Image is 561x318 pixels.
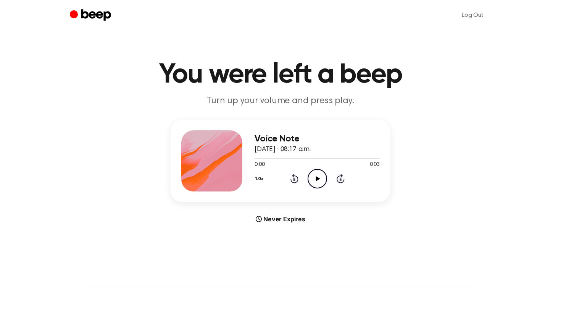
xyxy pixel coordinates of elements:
h3: Voice Note [255,134,380,144]
span: [DATE] · 08:17 a.m. [255,146,311,153]
button: 1.0x [255,172,266,185]
div: Never Expires [171,214,390,224]
span: 0:03 [370,161,380,169]
a: Log Out [454,6,491,24]
h1: You were left a beep [85,61,476,89]
span: 0:00 [255,161,264,169]
a: Beep [70,8,113,23]
p: Turn up your volume and press play. [134,95,427,107]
